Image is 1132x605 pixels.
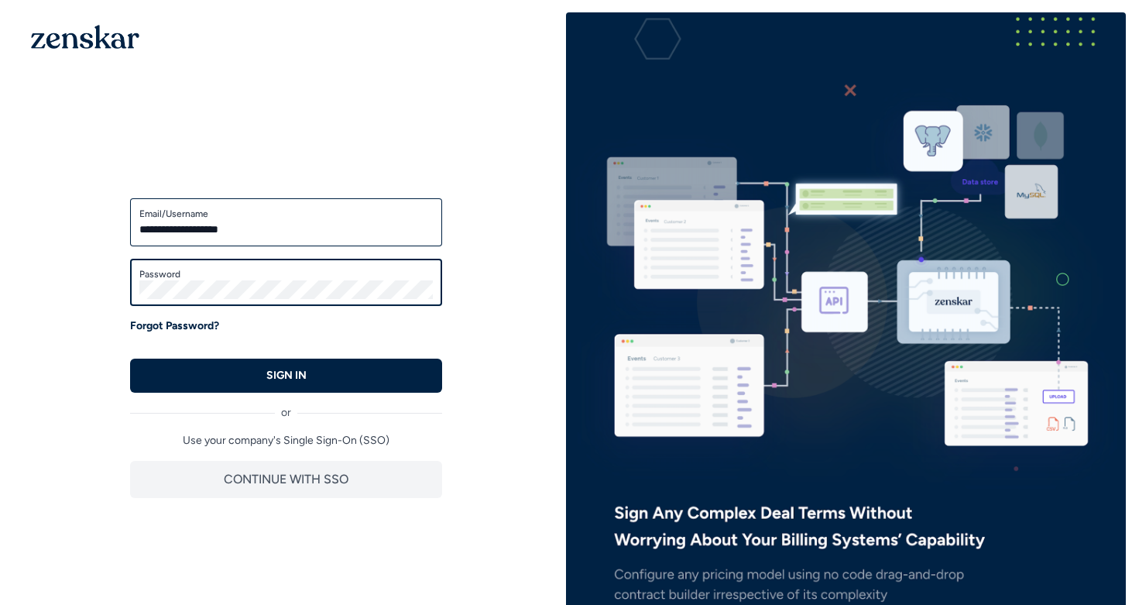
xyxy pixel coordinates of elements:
p: Use your company's Single Sign-On (SSO) [130,433,442,449]
button: SIGN IN [130,359,442,393]
p: SIGN IN [266,368,307,383]
label: Email/Username [139,208,433,220]
img: 1OGAJ2xQqyY4LXKgY66KYq0eOWRCkrZdAb3gUhuVAqdWPZE9SRJmCz+oDMSn4zDLXe31Ii730ItAGKgCKgCCgCikA4Av8PJUP... [31,25,139,49]
div: or [130,393,442,421]
button: CONTINUE WITH SSO [130,461,442,498]
label: Password [139,268,433,280]
a: Forgot Password? [130,318,219,334]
